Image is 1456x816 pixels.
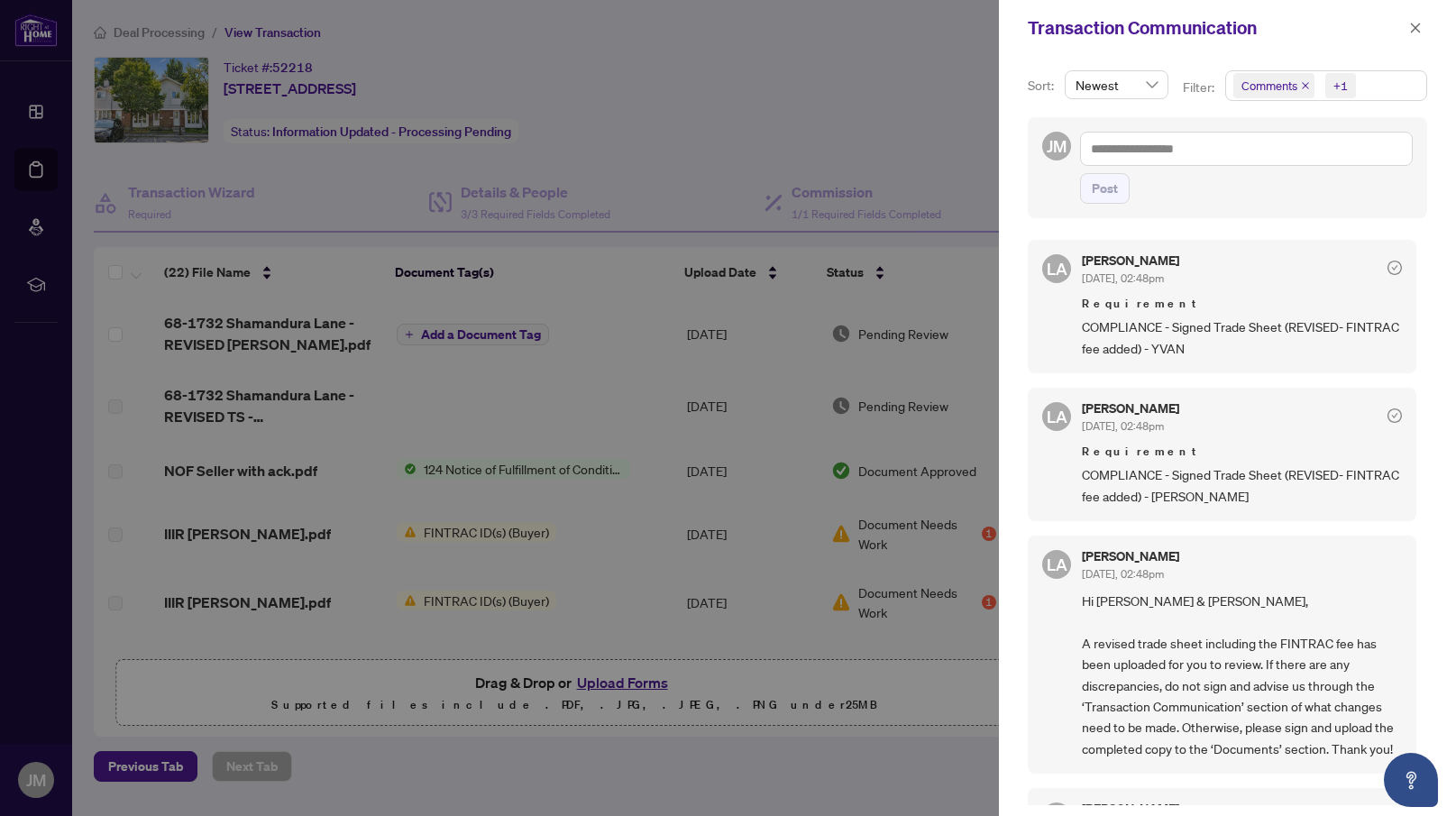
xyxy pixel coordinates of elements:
[1082,802,1179,815] h5: [PERSON_NAME]
[1082,295,1402,313] span: Requirement
[1387,261,1402,275] span: check-circle
[1333,77,1348,95] div: +1
[1047,256,1067,281] span: LA
[1183,78,1217,97] p: Filter:
[1387,408,1402,423] span: check-circle
[1082,591,1402,759] span: Hi [PERSON_NAME] & [PERSON_NAME], A revised trade sheet including the FINTRAC fee has been upload...
[1384,753,1438,807] button: Open asap
[1082,254,1179,267] h5: [PERSON_NAME]
[1082,464,1402,507] span: COMPLIANCE - Signed Trade Sheet (REVISED- FINTRAC fee added) - [PERSON_NAME]
[1047,552,1067,577] span: LA
[1082,316,1402,359] span: COMPLIANCE - Signed Trade Sheet (REVISED- FINTRAC fee added) - YVAN
[1233,73,1314,98] span: Comments
[1082,567,1164,581] span: [DATE], 02:48pm
[1241,77,1297,95] span: Comments
[1082,402,1179,415] h5: [PERSON_NAME]
[1076,71,1158,98] span: Newest
[1409,22,1422,34] span: close
[1047,404,1067,429] span: LA
[1082,550,1179,563] h5: [PERSON_NAME]
[1082,271,1164,285] span: [DATE], 02:48pm
[1301,81,1310,90] span: close
[1082,419,1164,433] span: [DATE], 02:48pm
[1028,76,1058,96] p: Sort:
[1080,173,1130,204] button: Post
[1047,133,1067,159] span: JM
[1028,14,1404,41] div: Transaction Communication
[1082,443,1402,461] span: Requirement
